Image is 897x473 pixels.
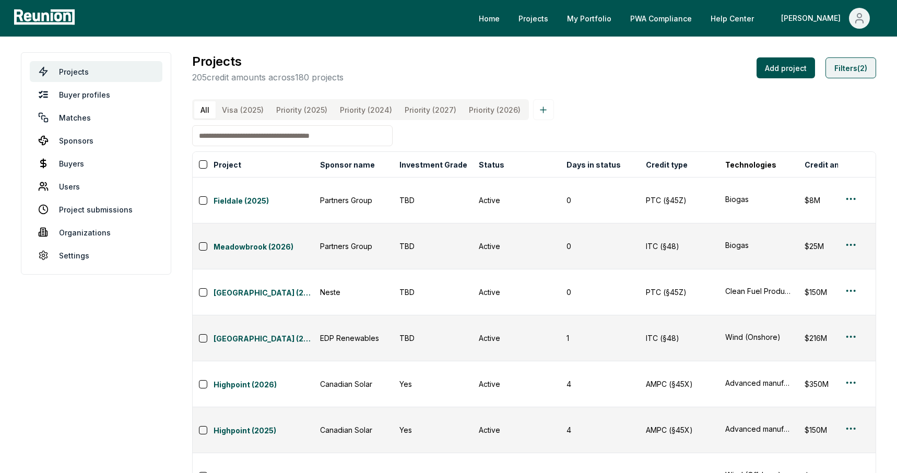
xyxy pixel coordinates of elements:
[214,285,314,300] button: [GEOGRAPHIC_DATA] (2025)
[646,241,713,252] div: ITC (§48)
[805,424,888,435] div: $150M
[30,199,162,220] a: Project submissions
[320,424,387,435] div: Canadian Solar
[399,333,466,344] div: TBD
[805,379,888,389] div: $350M
[646,195,713,206] div: PTC (§45Z)
[566,287,633,298] div: 0
[320,241,387,252] div: Partners Group
[566,424,633,435] div: 4
[30,222,162,243] a: Organizations
[320,379,387,389] div: Canadian Solar
[725,377,792,388] button: Advanced manufacturing
[214,331,314,346] button: [GEOGRAPHIC_DATA] (2025)
[399,287,466,298] div: TBD
[214,195,314,208] a: Fieldale (2025)
[644,154,690,175] button: Credit type
[725,423,792,434] button: Advanced manufacturing
[214,193,314,208] button: Fieldale (2025)
[773,8,878,29] button: [PERSON_NAME]
[825,57,876,78] button: Filters(2)
[192,52,344,71] h3: Projects
[463,101,527,119] button: Priority (2026)
[725,332,792,342] button: Wind (Onshore)
[757,57,815,78] button: Add project
[318,154,377,175] button: Sponsor name
[566,333,633,344] div: 1
[216,101,270,119] button: Visa (2025)
[399,195,466,206] div: TBD
[398,101,463,119] button: Priority (2027)
[320,195,387,206] div: Partners Group
[214,379,314,392] a: Highpoint (2026)
[646,424,713,435] div: AMPC (§45X)
[214,287,314,300] a: [GEOGRAPHIC_DATA] (2025)
[214,333,314,346] a: [GEOGRAPHIC_DATA] (2025)
[566,379,633,389] div: 4
[30,245,162,266] a: Settings
[622,8,700,29] a: PWA Compliance
[479,379,554,389] div: Active
[564,154,623,175] button: Days in status
[30,153,162,174] a: Buyers
[470,8,887,29] nav: Main
[470,8,508,29] a: Home
[211,154,243,175] button: Project
[30,107,162,128] a: Matches
[805,333,888,344] div: $216M
[479,195,554,206] div: Active
[214,377,314,392] button: Highpoint (2026)
[270,101,334,119] button: Priority (2025)
[399,241,466,252] div: TBD
[646,287,713,298] div: PTC (§45Z)
[781,8,845,29] div: [PERSON_NAME]
[725,286,792,297] button: Clean Fuel Production
[479,333,554,344] div: Active
[214,241,314,254] a: Meadowbrook (2026)
[214,239,314,254] button: Meadowbrook (2026)
[479,287,554,298] div: Active
[30,176,162,197] a: Users
[479,424,554,435] div: Active
[802,154,861,175] button: Credit amount
[702,8,762,29] a: Help Center
[566,241,633,252] div: 0
[805,195,888,206] div: $8M
[194,101,216,119] button: All
[646,333,713,344] div: ITC (§48)
[192,71,344,84] p: 205 credit amounts across 180 projects
[805,287,888,298] div: $150M
[559,8,620,29] a: My Portfolio
[334,101,398,119] button: Priority (2024)
[214,425,314,437] a: Highpoint (2025)
[805,241,888,252] div: $25M
[320,333,387,344] div: EDP Renewables
[477,154,506,175] button: Status
[725,240,792,251] button: Biogas
[320,287,387,298] div: Neste
[479,241,554,252] div: Active
[30,61,162,82] a: Projects
[399,379,466,389] div: Yes
[725,194,792,205] button: Biogas
[214,423,314,437] button: Highpoint (2025)
[397,154,469,175] button: Investment Grade
[399,424,466,435] div: Yes
[30,84,162,105] a: Buyer profiles
[566,195,633,206] div: 0
[30,130,162,151] a: Sponsors
[510,8,557,29] a: Projects
[646,379,713,389] div: AMPC (§45X)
